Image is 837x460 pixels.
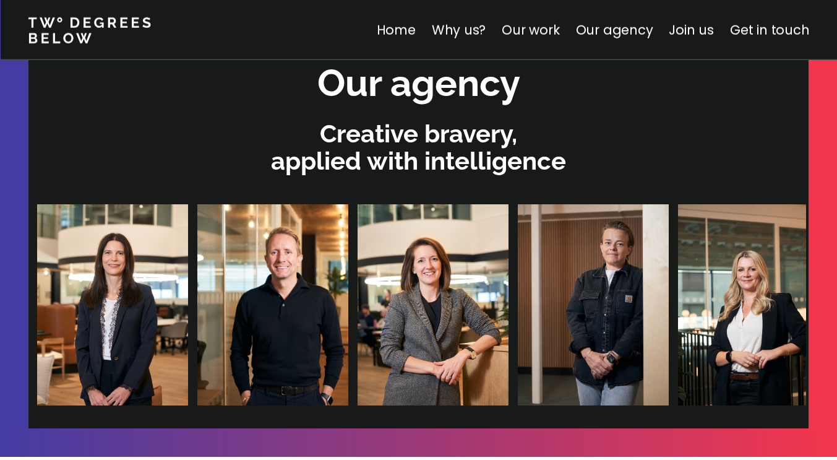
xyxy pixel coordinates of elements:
a: Get in touch [730,21,809,39]
a: Why us? [431,21,486,39]
img: Dani [517,204,667,406]
a: Our agency [575,21,653,39]
p: Creative bravery, applied with intelligence [35,120,802,175]
img: Gemma [356,204,507,406]
a: Our work [502,21,559,39]
img: Halina [677,204,828,406]
a: Home [376,21,415,39]
img: Clare [36,204,187,406]
h2: Our agency [317,58,520,108]
a: Join us [669,21,714,39]
img: James [196,204,347,406]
